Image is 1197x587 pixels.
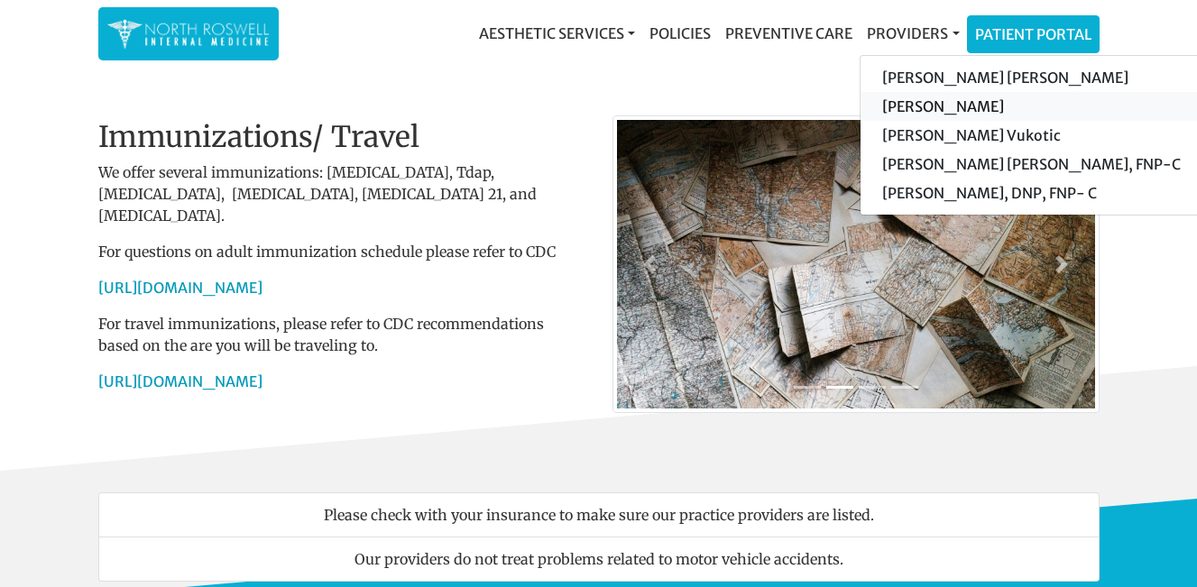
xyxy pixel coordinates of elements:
p: We offer several immunizations: [MEDICAL_DATA], Tdap, [MEDICAL_DATA], [MEDICAL_DATA], [MEDICAL_DA... [98,161,585,226]
a: Patient Portal [968,16,1099,52]
a: Preventive Care [718,15,860,51]
p: For questions on adult immunization schedule please refer to CDC [98,241,585,262]
a: Providers [860,15,966,51]
img: North Roswell Internal Medicine [107,16,270,51]
li: Our providers do not treat problems related to motor vehicle accidents. [98,537,1100,582]
a: [URL][DOMAIN_NAME] [98,279,262,297]
p: For travel immunizations, please refer to CDC recommendations based on the are you will be travel... [98,313,585,356]
a: Aesthetic Services [472,15,642,51]
li: Please check with your insurance to make sure our practice providers are listed. [98,492,1100,537]
a: Policies [642,15,718,51]
h2: Immunizations/ Travel [98,120,585,154]
a: [URL][DOMAIN_NAME] [98,372,262,390]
